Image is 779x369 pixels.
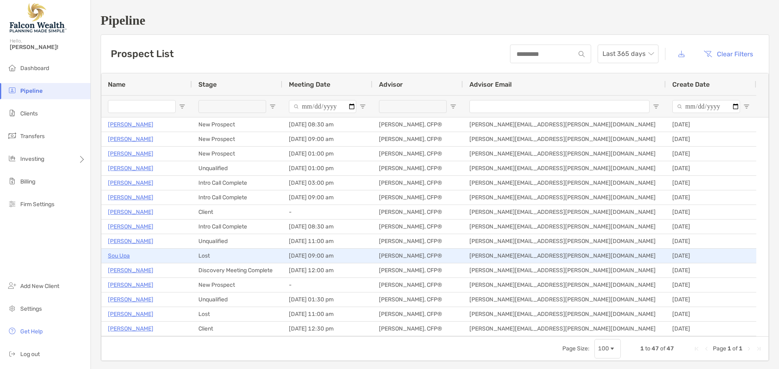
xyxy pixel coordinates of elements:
[463,263,666,277] div: [PERSON_NAME][EMAIL_ADDRESS][PERSON_NAME][DOMAIN_NAME]
[666,161,756,175] div: [DATE]
[192,220,282,234] div: Intro Call Complete
[739,345,742,352] span: 1
[108,81,125,88] span: Name
[697,45,759,63] button: Clear Filters
[7,63,17,73] img: dashboard icon
[603,45,654,63] span: Last 365 days
[666,117,756,132] div: [DATE]
[192,147,282,161] div: New Prospect
[192,161,282,175] div: Unqualified
[703,346,710,352] div: Previous Page
[192,132,282,146] div: New Prospect
[372,249,463,263] div: [PERSON_NAME], CFP®
[192,322,282,336] div: Client
[192,205,282,219] div: Client
[667,345,674,352] span: 47
[463,176,666,190] div: [PERSON_NAME][EMAIL_ADDRESS][PERSON_NAME][DOMAIN_NAME]
[666,190,756,205] div: [DATE]
[108,222,153,232] a: [PERSON_NAME]
[7,176,17,186] img: billing icon
[108,178,153,188] a: [PERSON_NAME]
[192,117,282,132] div: New Prospect
[372,234,463,248] div: [PERSON_NAME], CFP®
[463,220,666,234] div: [PERSON_NAME][EMAIL_ADDRESS][PERSON_NAME][DOMAIN_NAME]
[7,349,17,358] img: logout icon
[282,132,372,146] div: [DATE] 09:00 am
[7,326,17,336] img: get-help icon
[20,328,43,335] span: Get Help
[179,103,185,110] button: Open Filter Menu
[372,176,463,190] div: [PERSON_NAME], CFP®
[379,81,403,88] span: Advisor
[101,13,769,28] h1: Pipeline
[282,117,372,132] div: [DATE] 08:30 am
[282,220,372,234] div: [DATE] 08:30 am
[269,103,276,110] button: Open Filter Menu
[640,345,644,352] span: 1
[108,251,130,261] a: Sou Upa
[743,103,750,110] button: Open Filter Menu
[463,147,666,161] div: [PERSON_NAME][EMAIL_ADDRESS][PERSON_NAME][DOMAIN_NAME]
[645,345,650,352] span: to
[198,81,217,88] span: Stage
[108,207,153,217] a: [PERSON_NAME]
[666,263,756,277] div: [DATE]
[746,346,752,352] div: Next Page
[666,278,756,292] div: [DATE]
[672,100,740,113] input: Create Date Filter Input
[463,322,666,336] div: [PERSON_NAME][EMAIL_ADDRESS][PERSON_NAME][DOMAIN_NAME]
[372,190,463,205] div: [PERSON_NAME], CFP®
[7,108,17,118] img: clients icon
[282,161,372,175] div: [DATE] 01:00 pm
[108,119,153,130] a: [PERSON_NAME]
[732,345,738,352] span: of
[666,322,756,336] div: [DATE]
[108,324,153,334] a: [PERSON_NAME]
[359,103,366,110] button: Open Filter Menu
[108,192,153,203] a: [PERSON_NAME]
[666,292,756,307] div: [DATE]
[108,294,153,305] a: [PERSON_NAME]
[463,234,666,248] div: [PERSON_NAME][EMAIL_ADDRESS][PERSON_NAME][DOMAIN_NAME]
[20,351,40,358] span: Log out
[108,280,153,290] p: [PERSON_NAME]
[562,345,590,352] div: Page Size:
[463,117,666,132] div: [PERSON_NAME][EMAIL_ADDRESS][PERSON_NAME][DOMAIN_NAME]
[282,190,372,205] div: [DATE] 09:00 am
[660,345,665,352] span: of
[282,263,372,277] div: [DATE] 12:00 am
[372,161,463,175] div: [PERSON_NAME], CFP®
[653,103,659,110] button: Open Filter Menu
[20,283,59,290] span: Add New Client
[727,345,731,352] span: 1
[693,346,700,352] div: First Page
[463,205,666,219] div: [PERSON_NAME][EMAIL_ADDRESS][PERSON_NAME][DOMAIN_NAME]
[666,176,756,190] div: [DATE]
[755,346,762,352] div: Last Page
[108,265,153,275] a: [PERSON_NAME]
[463,278,666,292] div: [PERSON_NAME][EMAIL_ADDRESS][PERSON_NAME][DOMAIN_NAME]
[372,205,463,219] div: [PERSON_NAME], CFP®
[469,81,512,88] span: Advisor Email
[666,220,756,234] div: [DATE]
[652,345,659,352] span: 47
[463,249,666,263] div: [PERSON_NAME][EMAIL_ADDRESS][PERSON_NAME][DOMAIN_NAME]
[7,154,17,163] img: investing icon
[108,236,153,246] a: [PERSON_NAME]
[108,163,153,173] a: [PERSON_NAME]
[7,303,17,313] img: settings icon
[20,65,49,72] span: Dashboard
[108,309,153,319] a: [PERSON_NAME]
[666,249,756,263] div: [DATE]
[192,263,282,277] div: Discovery Meeting Complete
[598,345,609,352] div: 100
[192,278,282,292] div: New Prospect
[463,190,666,205] div: [PERSON_NAME][EMAIL_ADDRESS][PERSON_NAME][DOMAIN_NAME]
[463,132,666,146] div: [PERSON_NAME][EMAIL_ADDRESS][PERSON_NAME][DOMAIN_NAME]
